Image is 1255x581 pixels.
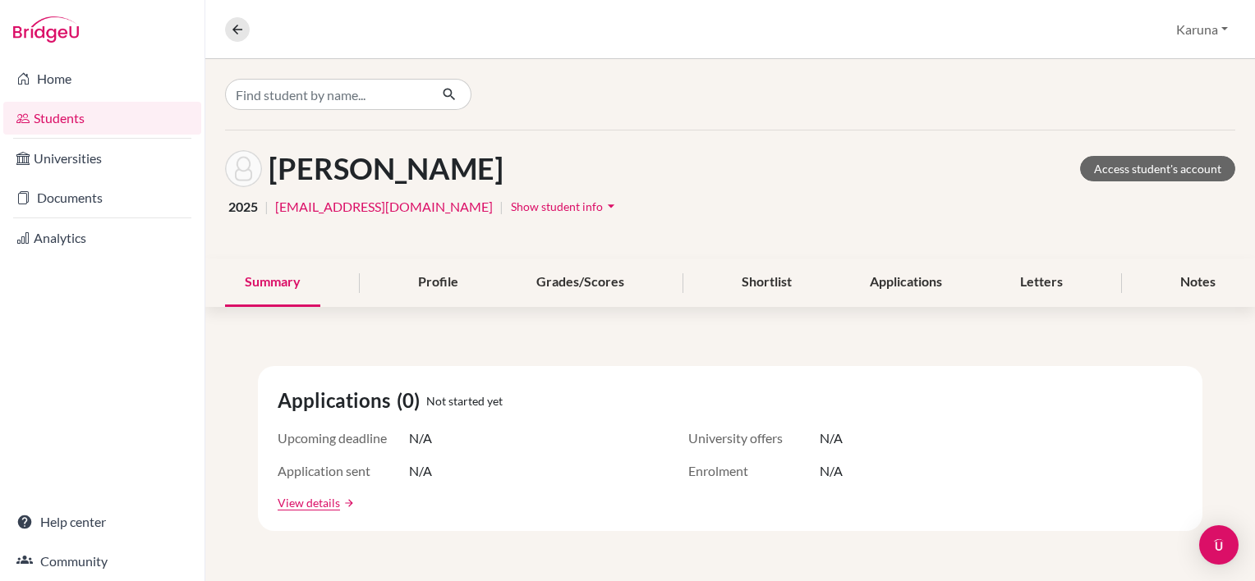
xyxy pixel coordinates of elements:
[426,392,503,409] span: Not started yet
[269,151,503,186] h1: [PERSON_NAME]
[225,258,320,307] div: Summary
[3,545,201,578] a: Community
[1199,525,1239,565] div: Open Intercom Messenger
[278,428,409,448] span: Upcoming deadline
[278,461,409,481] span: Application sent
[688,461,820,481] span: Enrolment
[850,258,962,307] div: Applications
[820,428,843,448] span: N/A
[1161,258,1235,307] div: Notes
[517,258,644,307] div: Grades/Scores
[397,386,426,415] span: (0)
[1080,156,1235,181] a: Access student's account
[3,181,201,214] a: Documents
[3,222,201,254] a: Analytics
[3,506,201,538] a: Help center
[340,497,355,509] a: arrow_forward
[1169,14,1235,45] button: Karuna
[510,194,620,219] button: Show student infoarrow_drop_down
[409,461,432,481] span: N/A
[264,197,269,217] span: |
[275,197,493,217] a: [EMAIL_ADDRESS][DOMAIN_NAME]
[722,258,811,307] div: Shortlist
[1000,258,1083,307] div: Letters
[3,142,201,175] a: Universities
[499,197,503,217] span: |
[225,150,262,187] img: Eyosias Hailemariam's avatar
[688,428,820,448] span: University offers
[511,199,603,213] span: Show student info
[278,386,397,415] span: Applications
[409,428,432,448] span: N/A
[3,102,201,135] a: Students
[13,16,79,43] img: Bridge-U
[603,198,619,214] i: arrow_drop_down
[398,258,478,307] div: Profile
[228,197,258,217] span: 2025
[225,79,429,110] input: Find student by name...
[278,494,340,511] a: View details
[820,461,843,481] span: N/A
[3,62,201,95] a: Home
